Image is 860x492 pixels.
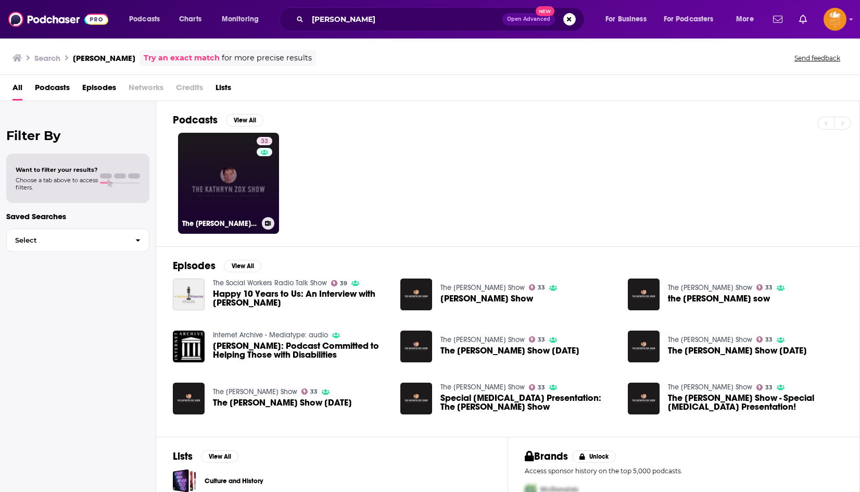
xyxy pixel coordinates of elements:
a: 33 [529,336,546,343]
button: open menu [214,11,272,28]
span: Charts [179,12,201,27]
span: the [PERSON_NAME] sow [668,294,770,303]
a: The Kathryn Zox Show Wednesday, June 1, 2011 [668,346,807,355]
span: The [PERSON_NAME] Show [DATE] [668,346,807,355]
img: Happy 10 Years to Us: An Interview with Kathryn Zox [173,279,205,310]
span: Select [7,237,127,244]
a: 33 [529,384,546,390]
a: Special Encore Presentation: The Kathryn Zox Show [440,394,615,411]
h3: [PERSON_NAME] [73,53,135,63]
a: Podcasts [35,79,70,100]
button: Unlock [572,450,616,463]
a: Culture and History [205,475,263,487]
p: Access sponsor history on the top 5,000 podcasts. [525,467,843,475]
span: The [PERSON_NAME] Show [DATE] [213,398,352,407]
span: Open Advanced [507,17,550,22]
img: Special Encore Presentation: The Kathryn Zox Show [400,383,432,414]
button: open menu [729,11,767,28]
a: 33 [756,336,773,343]
a: PodcastsView All [173,113,263,127]
span: [PERSON_NAME]: Podcast Committed to Helping Those with Disabilities [213,342,388,359]
h2: Podcasts [173,113,218,127]
span: For Business [605,12,647,27]
a: The Kathryn Zox Show Wednesday, February 29, 2012 [440,346,579,355]
a: The Kathryn Zox Show [440,283,525,292]
span: 33 [765,285,773,290]
img: The Kathryn Zox Show - Special Encore Presentation! [628,383,660,414]
a: The Kathryn Zox Show [213,387,297,396]
a: 33 [257,137,272,145]
a: Lists [216,79,231,100]
img: The Kathryn Zox Show Wednesday, February 29, 2012 [400,331,432,362]
h2: Brands [525,450,568,463]
img: The Kathryn Zox Show Wednesday, June 1, 2011 [628,331,660,362]
a: Internet Archive - Mediatype: audio [213,331,328,339]
span: The [PERSON_NAME] Show [DATE] [440,346,579,355]
a: The Kathryn Zox Show [440,383,525,392]
button: Select [6,229,149,252]
a: 33 [301,388,318,395]
button: open menu [657,11,729,28]
div: Search podcasts, credits, & more... [289,7,595,31]
span: Logged in as ShreveWilliams [824,8,846,31]
span: Networks [129,79,163,100]
a: The Social Workers Radio Talk Show [213,279,327,287]
img: Kathryn Zox: Podcast Committed to Helping Those with Disabilities [173,331,205,362]
h2: Episodes [173,259,216,272]
a: 39 [331,280,348,286]
span: More [736,12,754,27]
a: ListsView All [173,450,238,463]
a: The Kathryn Zox Show - Special Encore Presentation! [668,394,843,411]
span: New [536,6,554,16]
img: Kathryn Zox Show [400,279,432,310]
img: The Kathryn Zox Show Wednesday, February 15, 2012 [173,383,205,414]
a: The Kathryn Zox Show [440,335,525,344]
img: Podchaser - Follow, Share and Rate Podcasts [8,9,108,29]
a: The Kathryn Zox Show [668,283,752,292]
span: 33 [310,389,318,394]
a: Happy 10 Years to Us: An Interview with Kathryn Zox [213,289,388,307]
span: 33 [538,285,545,290]
h3: Search [34,53,60,63]
h3: The [PERSON_NAME] Show [182,219,258,228]
span: 33 [538,385,545,390]
span: Podcasts [129,12,160,27]
a: Charts [172,11,208,28]
span: 33 [765,385,773,390]
span: Monitoring [222,12,259,27]
a: The Kathryn Zox Show [668,383,752,392]
a: The Kathryn Zox Show Wednesday, February 15, 2012 [213,398,352,407]
a: Episodes [82,79,116,100]
span: Happy 10 Years to Us: An Interview with [PERSON_NAME] [213,289,388,307]
a: Kathryn Zox Show [440,294,533,303]
h2: Lists [173,450,193,463]
a: Kathryn Zox: Podcast Committed to Helping Those with Disabilities [213,342,388,359]
input: Search podcasts, credits, & more... [308,11,502,28]
span: 33 [765,337,773,342]
button: open menu [122,11,173,28]
button: View All [224,260,261,272]
button: Show profile menu [824,8,846,31]
a: All [12,79,22,100]
span: 39 [340,281,347,286]
img: User Profile [824,8,846,31]
span: Choose a tab above to access filters. [16,176,98,191]
a: 33The [PERSON_NAME] Show [178,133,279,234]
a: 33 [756,284,773,291]
a: Show notifications dropdown [769,10,787,28]
a: 33 [756,384,773,390]
span: Want to filter your results? [16,166,98,173]
img: the kathryn zox sow [628,279,660,310]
